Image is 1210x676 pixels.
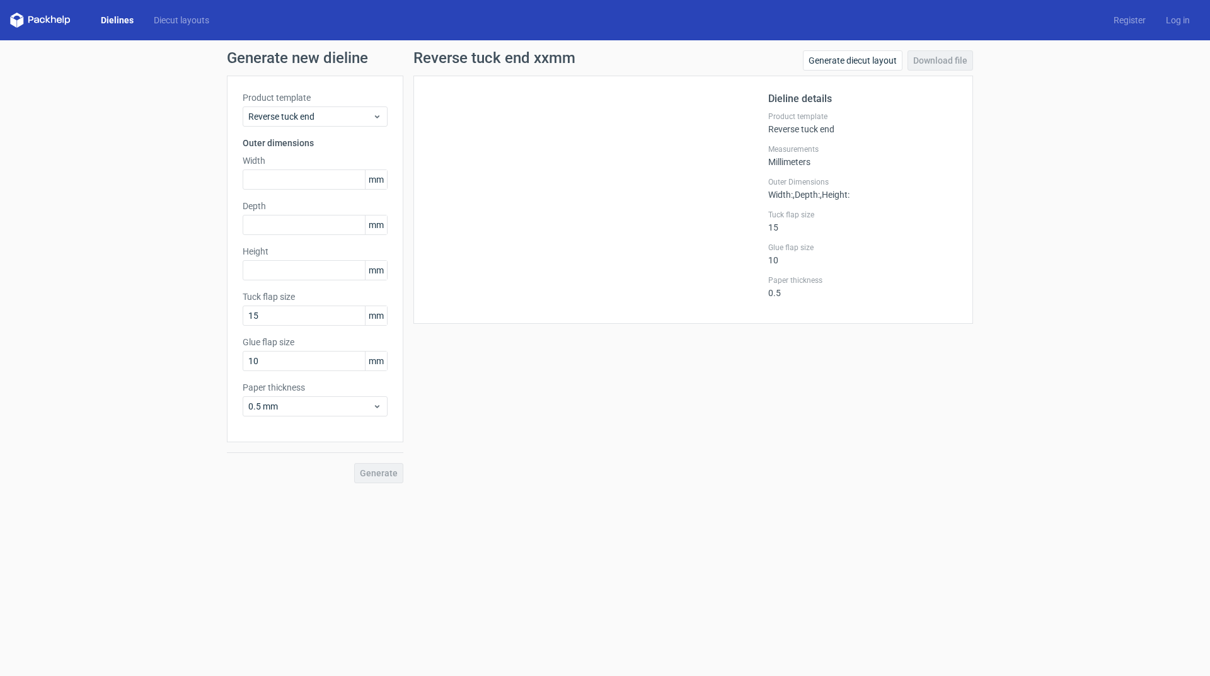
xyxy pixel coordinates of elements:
[365,352,387,370] span: mm
[248,400,372,413] span: 0.5 mm
[1156,14,1200,26] a: Log in
[365,306,387,325] span: mm
[768,91,957,106] h2: Dieline details
[243,91,388,104] label: Product template
[243,290,388,303] label: Tuck flap size
[803,50,902,71] a: Generate diecut layout
[768,190,793,200] span: Width :
[91,14,144,26] a: Dielines
[243,200,388,212] label: Depth
[768,243,957,253] label: Glue flap size
[248,110,372,123] span: Reverse tuck end
[768,177,957,187] label: Outer Dimensions
[243,137,388,149] h3: Outer dimensions
[768,144,957,167] div: Millimeters
[768,210,957,232] div: 15
[768,112,957,122] label: Product template
[243,381,388,394] label: Paper thickness
[820,190,850,200] span: , Height :
[768,144,957,154] label: Measurements
[1103,14,1156,26] a: Register
[243,154,388,167] label: Width
[768,275,957,298] div: 0.5
[365,170,387,189] span: mm
[243,336,388,348] label: Glue flap size
[413,50,575,66] h1: Reverse tuck end xxmm
[365,261,387,280] span: mm
[768,275,957,285] label: Paper thickness
[243,245,388,258] label: Height
[768,243,957,265] div: 10
[793,190,820,200] span: , Depth :
[227,50,983,66] h1: Generate new dieline
[768,210,957,220] label: Tuck flap size
[365,215,387,234] span: mm
[144,14,219,26] a: Diecut layouts
[768,112,957,134] div: Reverse tuck end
